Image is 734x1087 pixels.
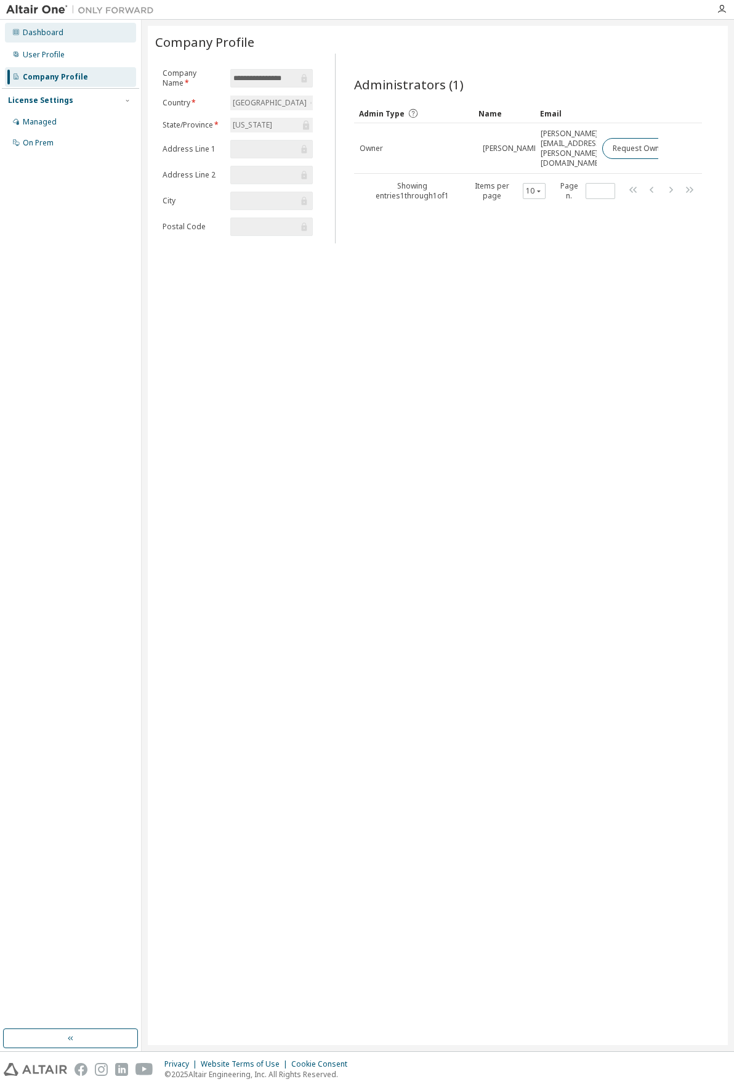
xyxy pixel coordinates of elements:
span: Page n. [557,181,615,201]
div: Name [478,104,530,123]
label: Country [163,98,223,108]
div: Privacy [164,1059,201,1069]
div: [US_STATE] [230,118,313,132]
label: Address Line 1 [163,144,223,154]
div: Website Terms of Use [201,1059,291,1069]
div: [GEOGRAPHIC_DATA] [231,96,309,110]
img: altair_logo.svg [4,1063,67,1076]
div: [US_STATE] [231,118,274,132]
div: License Settings [8,96,73,105]
div: Email [540,104,592,123]
label: City [163,196,223,206]
span: [PERSON_NAME] [483,144,540,153]
button: 10 [526,186,542,196]
div: [GEOGRAPHIC_DATA] [230,96,313,110]
span: Items per page [464,181,545,201]
span: Administrators (1) [354,76,464,93]
label: Postal Code [163,222,223,232]
label: Address Line 2 [163,170,223,180]
div: On Prem [23,138,54,148]
div: Cookie Consent [291,1059,355,1069]
p: © 2025 Altair Engineering, Inc. All Rights Reserved. [164,1069,355,1080]
span: Owner [360,144,383,153]
div: Company Profile [23,72,88,82]
span: Company Profile [155,33,254,51]
img: Altair One [6,4,160,16]
img: instagram.svg [95,1063,108,1076]
label: Company Name [163,68,223,88]
img: facebook.svg [75,1063,87,1076]
span: Admin Type [359,108,405,119]
button: Request Owner Change [602,138,706,159]
div: Managed [23,117,57,127]
label: State/Province [163,120,223,130]
img: youtube.svg [135,1063,153,1076]
span: [PERSON_NAME][EMAIL_ADDRESS][PERSON_NAME][DOMAIN_NAME] [541,129,603,168]
div: Dashboard [23,28,63,38]
img: linkedin.svg [115,1063,128,1076]
div: User Profile [23,50,65,60]
span: Showing entries 1 through 1 of 1 [376,181,449,201]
